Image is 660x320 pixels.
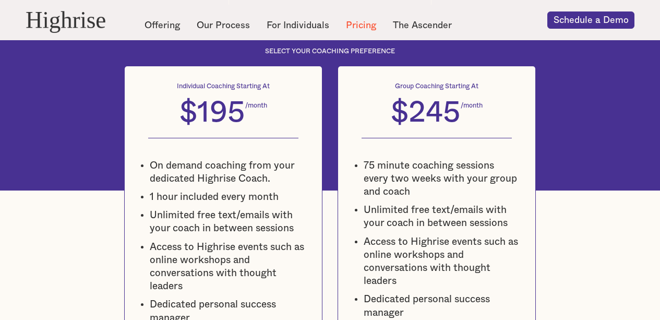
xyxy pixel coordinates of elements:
div: Unlimited free text/emails with your coach in between sessions [150,209,307,235]
a: Highrise [26,4,126,37]
a: The Ascender [393,19,452,31]
div: SELECT YOUR COACHING PREFERENCE [26,47,635,56]
div: Highrise [26,7,106,33]
a: Pricing [346,19,377,31]
div: /month [245,101,267,110]
a: Offering [145,19,181,31]
a: For Individuals [267,19,329,31]
div: Access to Highrise events such as online workshops and conversations with thought leaders [364,235,521,288]
div: Unlimited free text/emails with your coach in between sessions [364,204,521,230]
div: Group Coaching Starting At [362,82,512,91]
div: $245 [391,98,461,127]
div: Individual Coaching Starting At [148,82,299,91]
a: Our Process [197,19,250,31]
div: On demand coaching from your dedicated Highrise Coach. [150,159,307,185]
div: $195 [179,98,245,127]
div: Dedicated personal success manager [364,293,521,319]
div: 1 hour included every month [150,191,307,204]
div: Access to Highrise events such as online workshops and conversations with thought leaders [150,241,307,293]
div: 75 minute coaching sessions every two weeks with your group and coach [364,159,521,199]
div: /month [461,101,483,110]
a: Schedule a Demo [547,11,635,29]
